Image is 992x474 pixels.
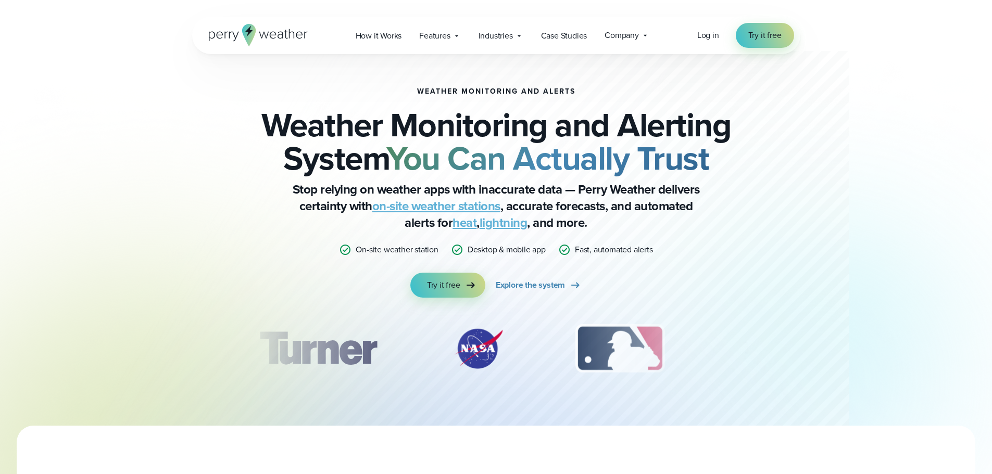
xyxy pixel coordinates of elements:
div: 1 of 12 [244,323,392,375]
a: Log in [697,29,719,42]
span: Log in [697,29,719,41]
a: Try it free [736,23,794,48]
div: 2 of 12 [442,323,515,375]
img: MLB.svg [565,323,675,375]
p: On-site weather station [356,244,438,256]
div: 4 of 12 [725,323,808,375]
span: Features [419,30,450,42]
a: Try it free [410,273,485,298]
p: Fast, automated alerts [575,244,653,256]
span: Try it free [427,279,460,291]
div: slideshow [244,323,748,380]
div: 3 of 12 [565,323,675,375]
img: Turner-Construction_1.svg [244,323,392,375]
span: Explore the system [496,279,565,291]
h1: Weather Monitoring and Alerts [417,87,575,96]
strong: You Can Actually Trust [386,134,709,183]
h2: Weather Monitoring and Alerting System [244,108,748,175]
img: NASA.svg [442,323,515,375]
a: Explore the system [496,273,582,298]
a: on-site weather stations [372,197,500,215]
img: PGA.svg [725,323,808,375]
span: Company [605,29,639,42]
span: Try it free [748,29,782,42]
a: How it Works [347,25,411,46]
p: Stop relying on weather apps with inaccurate data — Perry Weather delivers certainty with , accur... [288,181,705,231]
a: lightning [480,213,528,232]
a: Case Studies [532,25,596,46]
span: How it Works [356,30,402,42]
span: Case Studies [541,30,587,42]
a: heat [453,213,476,232]
p: Desktop & mobile app [468,244,546,256]
span: Industries [479,30,513,42]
